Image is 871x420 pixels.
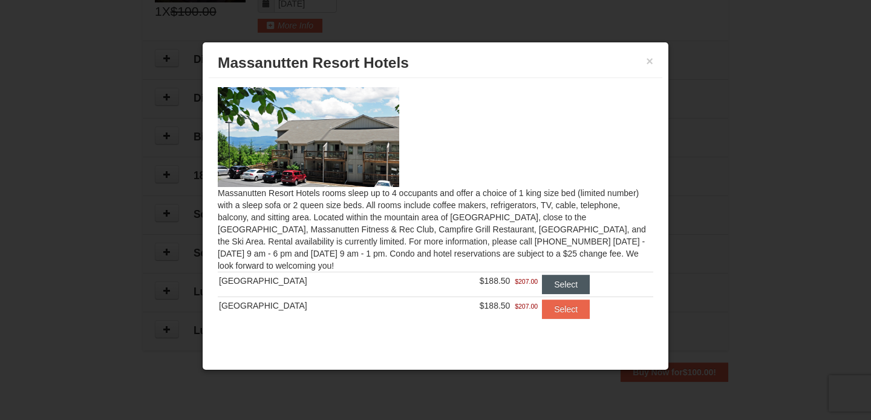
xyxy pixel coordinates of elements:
[542,300,590,319] button: Select
[218,87,399,186] img: 19219026-1-e3b4ac8e.jpg
[209,78,662,332] div: Massanutten Resort Hotels rooms sleep up to 4 occupants and offer a choice of 1 king size bed (li...
[480,301,511,310] span: $188.50
[646,55,653,67] button: ×
[515,300,538,312] span: $207.00
[515,275,538,287] span: $207.00
[218,54,409,71] span: Massanutten Resort Hotels
[480,276,511,286] span: $188.50
[219,275,409,287] div: [GEOGRAPHIC_DATA]
[542,275,590,294] button: Select
[219,300,409,312] div: [GEOGRAPHIC_DATA]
